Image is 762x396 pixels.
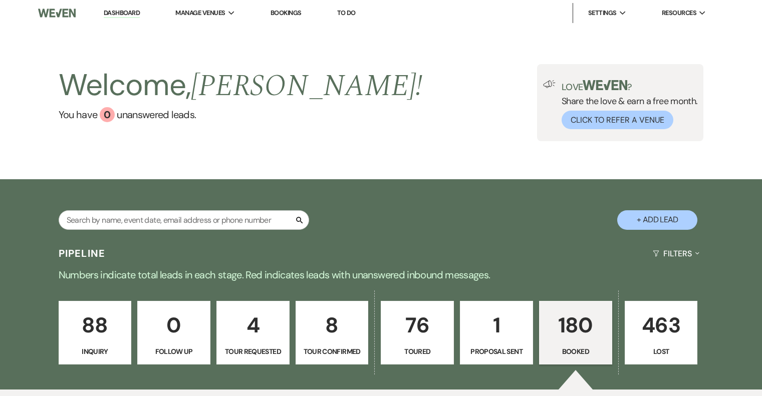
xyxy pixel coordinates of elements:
p: 88 [65,308,125,342]
a: 4Tour Requested [216,301,290,365]
a: 8Tour Confirmed [296,301,369,365]
p: 0 [144,308,204,342]
a: Bookings [271,9,302,17]
button: Filters [649,240,703,267]
p: Toured [387,346,447,357]
p: Love ? [562,80,698,92]
p: Lost [631,346,691,357]
p: Proposal Sent [466,346,527,357]
p: Inquiry [65,346,125,357]
p: 180 [546,308,606,342]
a: 88Inquiry [59,301,132,365]
p: 1 [466,308,527,342]
input: Search by name, event date, email address or phone number [59,210,309,230]
p: Tour Confirmed [302,346,362,357]
span: [PERSON_NAME] ! [191,63,422,109]
a: You have 0 unanswered leads. [59,107,423,122]
p: Tour Requested [223,346,283,357]
a: 180Booked [539,301,612,365]
span: Settings [588,8,617,18]
img: Weven Logo [38,3,76,24]
div: Share the love & earn a free month. [556,80,698,129]
p: 463 [631,308,691,342]
a: 1Proposal Sent [460,301,533,365]
img: weven-logo-green.svg [583,80,627,90]
button: Click to Refer a Venue [562,111,673,129]
p: Booked [546,346,606,357]
a: 463Lost [625,301,698,365]
span: Resources [662,8,696,18]
p: 4 [223,308,283,342]
a: 0Follow Up [137,301,210,365]
button: + Add Lead [617,210,697,230]
div: 0 [100,107,115,122]
h3: Pipeline [59,246,106,260]
span: Manage Venues [175,8,225,18]
h2: Welcome, [59,64,423,107]
p: Follow Up [144,346,204,357]
a: 76Toured [381,301,454,365]
img: loud-speaker-illustration.svg [543,80,556,88]
p: Numbers indicate total leads in each stage. Red indicates leads with unanswered inbound messages. [21,267,742,283]
p: 8 [302,308,362,342]
p: 76 [387,308,447,342]
a: Dashboard [104,9,140,18]
a: To Do [337,9,356,17]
